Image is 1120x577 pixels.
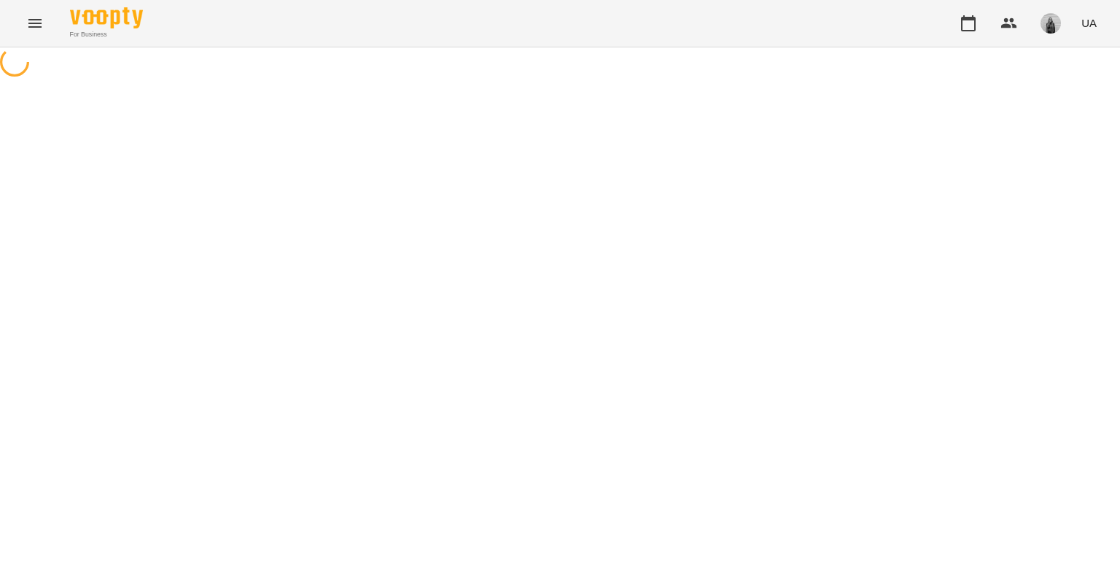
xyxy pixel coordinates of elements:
[1076,9,1102,36] button: UA
[1041,13,1061,34] img: 465148d13846e22f7566a09ee851606a.jpeg
[1081,15,1097,31] span: UA
[17,6,52,41] button: Menu
[70,7,143,28] img: Voopty Logo
[70,30,143,39] span: For Business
